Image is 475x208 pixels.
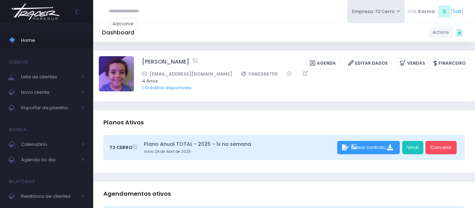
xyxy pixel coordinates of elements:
span: Importar da planilha [21,103,77,112]
div: Baixar contrato [337,141,400,154]
h4: Clientes [9,55,28,69]
a: Vindi [402,141,423,154]
span: S [438,5,451,18]
span: 4 Anos [142,78,460,85]
a: Vendas [396,58,429,69]
a: 11960266759 [241,70,278,78]
a: Sair [453,8,462,15]
h4: Relatórios [9,175,35,189]
small: Início 24 de Abril de 2025 [144,149,335,155]
a: Agenda [306,58,340,69]
span: Novo cliente [21,88,77,97]
a: [PERSON_NAME] [142,58,189,69]
a: [EMAIL_ADDRESS][DOMAIN_NAME] [142,70,232,78]
h5: Dashboard [102,29,134,36]
a: 1 Créditos disponíveis [142,84,192,91]
span: T2 Cerro [109,144,133,151]
h3: Planos Ativos [103,112,144,132]
span: Home [21,36,84,45]
a: Cancelar [425,141,457,154]
a: Adicionar [109,18,138,30]
span: Relatórios de clientes [21,192,77,201]
a: Actions [429,27,453,38]
a: Financeiro [430,58,469,69]
img: Vicente Mota silva [99,56,134,91]
span: Calendário [21,140,77,149]
label: Alterar foto de perfil [99,56,134,93]
a: Editar Dados [344,58,392,69]
span: Agenda do dia [21,155,77,164]
h4: Agenda [9,123,27,137]
span: Lista de clientes [21,72,77,82]
div: [ ] [405,4,466,19]
h3: Agendamentos ativos [103,184,171,204]
div: Quick actions [453,26,466,39]
a: Plano Anual TOTAL - 2025 - 1x na semana [144,141,335,148]
span: Olá, [407,8,417,15]
span: Karina [418,8,435,15]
